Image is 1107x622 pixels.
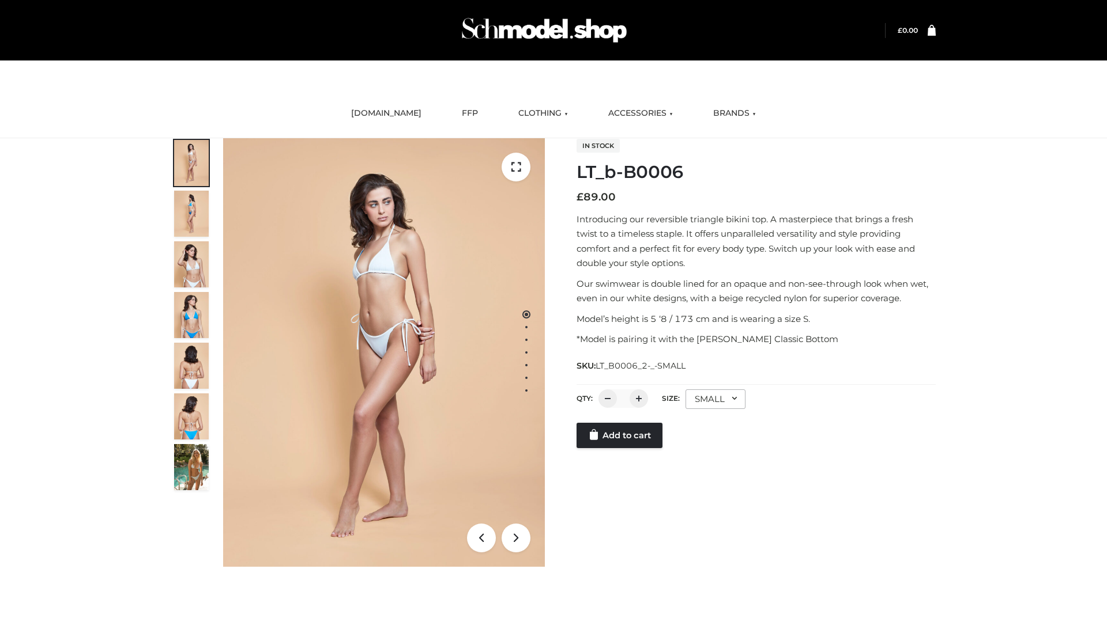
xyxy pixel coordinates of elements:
a: FFP [453,101,487,126]
img: ArielClassicBikiniTop_CloudNine_AzureSky_OW114ECO_3-scaled.jpg [174,241,209,287]
bdi: 0.00 [898,26,918,35]
img: ArielClassicBikiniTop_CloudNine_AzureSky_OW114ECO_7-scaled.jpg [174,343,209,389]
bdi: 89.00 [577,191,616,203]
p: Introducing our reversible triangle bikini top. A masterpiece that brings a fresh twist to a time... [577,212,936,271]
span: SKU: [577,359,687,373]
span: £ [577,191,583,203]
a: Add to cart [577,423,662,448]
h1: LT_b-B0006 [577,162,936,183]
span: £ [898,26,902,35]
a: ACCESSORIES [600,101,681,126]
p: Model’s height is 5 ‘8 / 173 cm and is wearing a size S. [577,312,936,327]
img: ArielClassicBikiniTop_CloudNine_AzureSky_OW114ECO_8-scaled.jpg [174,393,209,439]
img: ArielClassicBikiniTop_CloudNine_AzureSky_OW114ECO_1 [223,138,545,567]
p: Our swimwear is double lined for an opaque and non-see-through look when wet, even in our white d... [577,276,936,306]
a: BRANDS [705,101,765,126]
img: Schmodel Admin 964 [458,7,631,53]
div: SMALL [686,389,745,409]
a: £0.00 [898,26,918,35]
span: LT_B0006_2-_-SMALL [596,361,686,371]
span: In stock [577,139,620,153]
img: Arieltop_CloudNine_AzureSky2.jpg [174,444,209,490]
p: *Model is pairing it with the [PERSON_NAME] Classic Bottom [577,332,936,347]
label: Size: [662,394,680,403]
a: [DOMAIN_NAME] [342,101,430,126]
a: CLOTHING [510,101,577,126]
img: ArielClassicBikiniTop_CloudNine_AzureSky_OW114ECO_2-scaled.jpg [174,191,209,237]
label: QTY: [577,394,593,403]
img: ArielClassicBikiniTop_CloudNine_AzureSky_OW114ECO_1-scaled.jpg [174,140,209,186]
img: ArielClassicBikiniTop_CloudNine_AzureSky_OW114ECO_4-scaled.jpg [174,292,209,338]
